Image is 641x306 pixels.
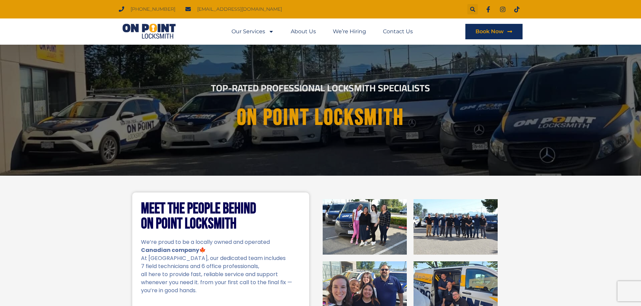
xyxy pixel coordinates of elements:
a: About Us [291,24,316,39]
a: We’re Hiring [333,24,366,39]
p: you’re in good hands. [141,287,300,295]
nav: Menu [232,24,413,39]
p: 🍁 At [GEOGRAPHIC_DATA], our dedicated team includes [141,246,300,262]
h1: On point Locksmith [139,105,502,130]
img: On Point Locksmith Port Coquitlam, BC 1 [323,199,407,255]
img: On Point Locksmith Port Coquitlam, BC 2 [414,199,498,255]
p: 7 field technicians and 6 office professionals, [141,262,300,270]
h2: Meet the People Behind On Point Locksmith [141,201,300,231]
a: Our Services [232,24,274,39]
a: Contact Us [383,24,413,39]
span: [PHONE_NUMBER] [129,5,175,14]
a: Book Now [465,24,523,39]
strong: Canadian company [141,246,199,254]
span: [EMAIL_ADDRESS][DOMAIN_NAME] [195,5,282,14]
h2: Top-Rated Professional Locksmith Specialists [134,83,508,93]
span: Book Now [475,29,504,34]
div: Search [467,4,478,14]
p: all here to provide fast, reliable service and support [141,270,300,278]
p: We’re proud to be a locally owned and operated [141,238,300,246]
p: whenever you need it. from your first call to the final fix — [141,278,300,287]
